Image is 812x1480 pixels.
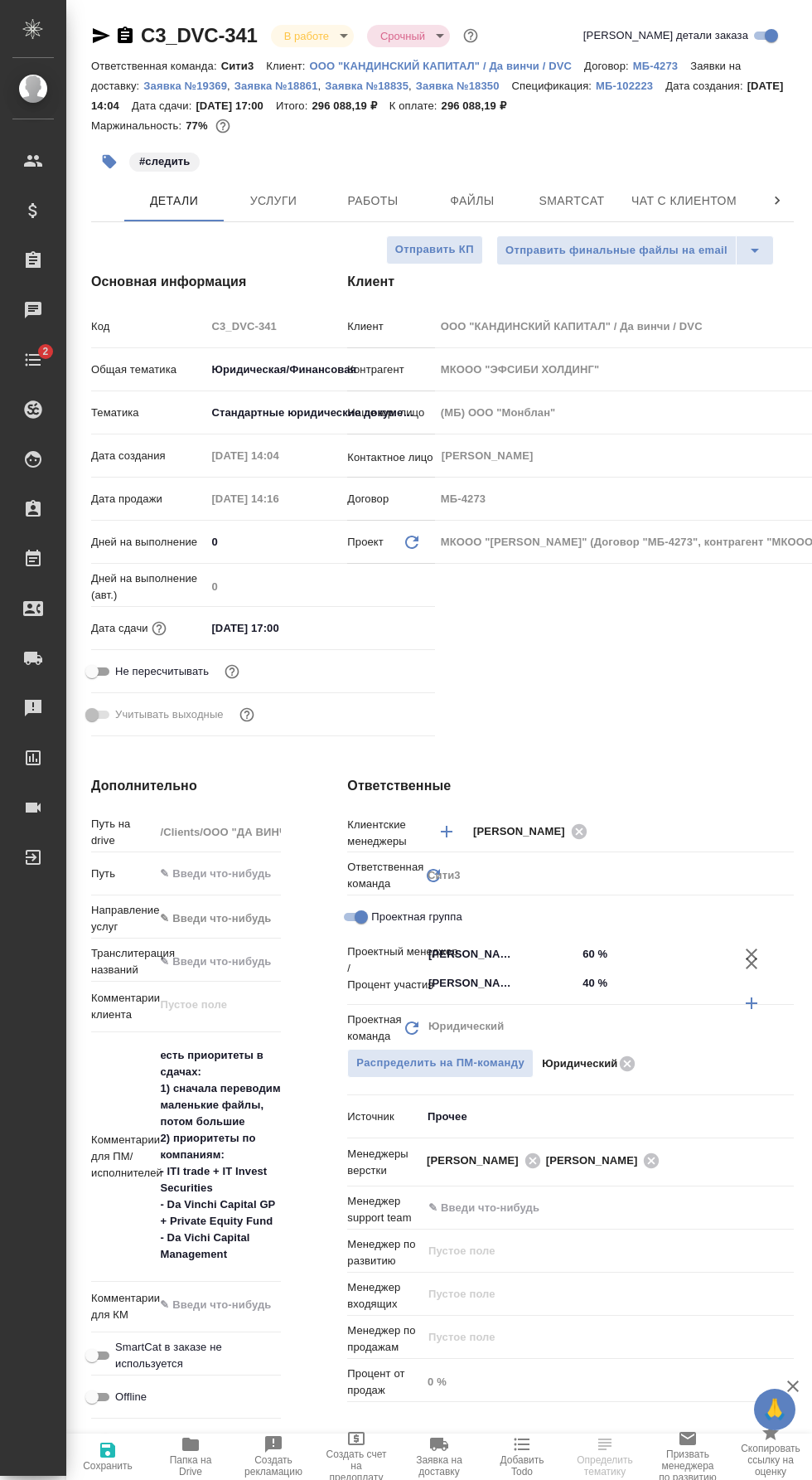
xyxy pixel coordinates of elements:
[416,80,512,92] p: Заявка №18350
[427,1241,755,1261] input: Пустое поле
[205,399,435,427] div: Стандартные юридические документы, договоры, уставы
[159,1454,222,1478] span: Папка на Drive
[154,949,281,973] input: ✎ Введи что-нибудь
[532,191,611,211] span: Smartcat
[347,1322,422,1356] p: Менеджер по продажам
[91,570,205,604] p: Дней на выполнение (авт.)
[427,1284,755,1304] input: Пустое поле
[347,1146,422,1179] p: Менеджеры верстки
[422,861,794,890] div: Сити3
[542,1055,617,1072] p: Юридический
[310,58,585,72] a: ООО "КАНДИНСКИЙ КАПИТАЛ" / Да винчи / DVC
[512,80,596,92] p: Спецификация:
[221,661,243,682] button: Включи, если не хочешь, чтобы указанная дата сдачи изменилась после переставления заказа в 'Подтв...
[91,448,205,464] p: Дата создания
[271,25,354,47] div: В работе
[91,990,154,1023] p: Комментарии клиента
[132,99,196,112] p: Дата сдачи:
[416,78,512,95] button: Заявка №18350
[427,812,466,852] button: Добавить менеджера
[333,191,413,211] span: Работы
[665,80,747,92] p: Дата создания:
[347,1109,422,1125] p: Источник
[91,945,154,978] p: Транслитерация названий
[633,58,690,72] a: МБ-4273
[427,1198,733,1218] input: ✎ Введи что-нибудь
[347,817,422,850] p: Клиентские менеджеры
[266,60,309,72] p: Клиент:
[141,24,258,46] a: C3_DVC-341
[347,859,423,892] p: Ответственная команда
[785,1159,788,1162] button: Open
[325,80,408,92] p: Заявка №18835
[427,1152,529,1169] span: [PERSON_NAME]
[646,1434,729,1480] button: Призвать менеджера по развитию
[546,1152,648,1169] span: [PERSON_NAME]
[91,143,128,180] button: Добавить тэг
[442,99,519,112] p: 296 088,19 ₽
[422,1370,794,1394] input: Пустое поле
[91,620,148,637] p: Дата сдачи
[115,706,224,723] span: Учитывать выходные
[347,272,794,292] h4: Клиент
[91,119,186,132] p: Маржинальность:
[315,1434,398,1480] button: Создать счет на предоплату
[347,1049,534,1078] span: В заказе уже есть ответственный ПМ или ПМ группа
[205,530,435,554] input: ✎ Введи что-нибудь
[143,80,227,92] p: Заявка №19369
[236,704,258,725] button: Выбери, если сб и вс нужно считать рабочими днями для выполнения заказа.
[234,80,318,92] p: Заявка №18861
[496,235,737,265] button: Отправить финальные файлы на email
[427,1150,546,1171] div: [PERSON_NAME]
[148,618,170,639] button: Если добавить услуги и заполнить их объемом, то дата рассчитается автоматически
[563,1434,646,1480] button: Определить тематику
[356,1054,524,1073] span: Распределить на ПМ-команду
[234,78,318,95] button: Заявка №18861
[473,823,575,840] span: [PERSON_NAME]
[347,449,435,466] p: Контактное лицо
[573,1454,636,1478] span: Определить тематику
[732,983,771,1023] button: Добавить
[91,776,281,796] h4: Дополнительно
[128,153,201,167] span: следить
[234,191,313,211] span: Услуги
[761,1392,789,1427] span: 🙏
[205,487,350,511] input: Пустое поле
[347,776,794,796] h4: Ответственные
[568,953,571,956] button: Open
[115,1389,147,1405] span: Offline
[205,575,435,599] input: Пустое поле
[91,318,205,335] p: Код
[242,1454,305,1478] span: Создать рекламацию
[325,78,408,95] button: Заявка №18835
[91,1132,154,1182] p: Комментарии для ПМ/исполнителей
[91,866,154,882] p: Путь
[139,153,190,170] p: #следить
[347,1366,422,1399] p: Процент от продаж
[186,119,211,132] p: 77%
[347,1279,422,1313] p: Менеджер входящих
[91,272,281,292] h4: Основная информация
[631,191,737,211] span: Чат с клиентом
[91,362,205,378] p: Общая тематика
[577,942,732,966] input: ✎ Введи что-нибудь
[389,99,442,112] p: К оплате:
[83,1460,133,1472] span: Сохранить
[312,99,389,112] p: 296 088,19 ₽
[546,1150,665,1171] div: [PERSON_NAME]
[91,534,205,551] p: Дней на выполнение
[596,80,665,92] p: МБ-102223
[160,910,284,927] div: ✎ Введи что-нибудь
[375,29,430,43] button: Срочный
[754,1389,795,1430] button: 🙏
[367,25,450,47] div: В работе
[568,982,571,985] button: Open
[395,240,474,260] span: Отправить КП
[154,861,281,886] input: ✎ Введи что-нибудь
[154,905,304,933] div: ✎ Введи что-нибудь
[577,971,732,995] input: ✎ Введи что-нибудь
[473,821,592,842] div: [PERSON_NAME]
[279,29,334,43] button: В работе
[221,60,267,72] p: Сити3
[115,1339,268,1372] span: SmartCat в заказе не используется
